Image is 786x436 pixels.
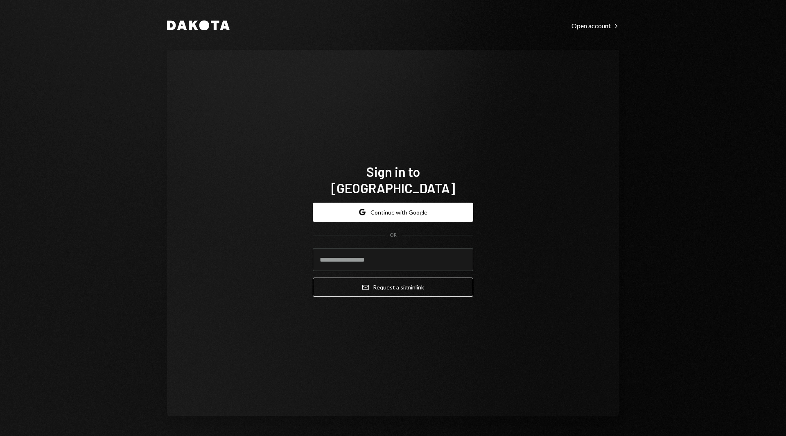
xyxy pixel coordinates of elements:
button: Request a signinlink [313,278,473,297]
div: Open account [571,22,619,30]
div: OR [390,232,397,239]
a: Open account [571,21,619,30]
h1: Sign in to [GEOGRAPHIC_DATA] [313,163,473,196]
button: Continue with Google [313,203,473,222]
